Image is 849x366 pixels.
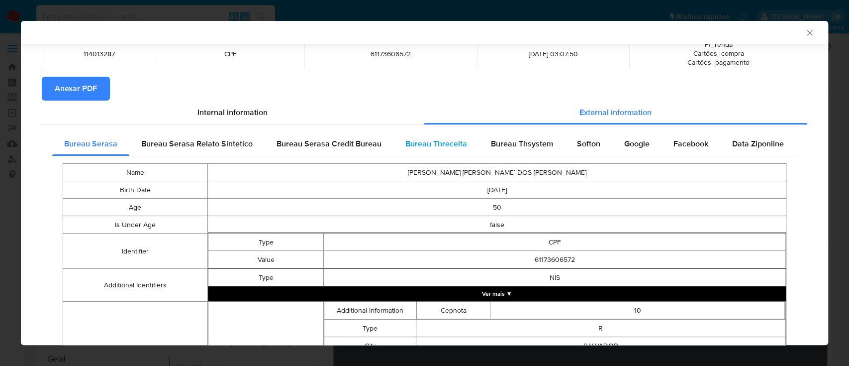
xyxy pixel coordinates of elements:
[490,302,785,319] td: 10
[197,107,268,118] span: Internal information
[21,21,828,345] div: closure-recommendation-modal
[324,302,416,320] td: Additional Information
[324,234,786,251] td: CPF
[63,181,208,199] td: Birth Date
[316,49,465,58] span: 61173606572
[207,199,786,216] td: 50
[324,337,416,355] td: City
[324,320,416,337] td: Type
[208,269,323,286] td: Type
[805,28,814,37] button: Fechar a janela
[491,138,553,149] span: Bureau Thsystem
[55,78,97,100] span: Anexar PDF
[42,77,110,101] button: Anexar PDF
[63,216,208,234] td: Is Under Age
[405,138,467,149] span: Bureau Threceita
[63,234,208,269] td: Identifier
[277,138,381,149] span: Bureau Serasa Credit Bureau
[207,181,786,199] td: [DATE]
[324,251,786,268] td: 61173606572
[208,286,786,301] button: Expand array
[693,48,744,58] span: Cartões_compra
[577,138,600,149] span: Softon
[416,320,785,337] td: R
[207,216,786,234] td: false
[489,49,617,58] span: [DATE] 03:07:50
[208,234,323,251] td: Type
[324,269,786,286] td: NIS
[63,164,208,181] td: Name
[208,251,323,268] td: Value
[705,39,733,49] span: Pf_renda
[141,138,253,149] span: Bureau Serasa Relato Sintetico
[579,107,652,118] span: External information
[42,101,807,124] div: Detailed info
[63,269,208,302] td: Additional Identifiers
[687,57,750,67] span: Cartões_pagamento
[63,199,208,216] td: Age
[64,138,117,149] span: Bureau Serasa
[52,132,797,156] div: Detailed external info
[207,164,786,181] td: [PERSON_NAME] [PERSON_NAME] DOS [PERSON_NAME]
[417,302,490,319] td: Cepnota
[732,138,784,149] span: Data Ziponline
[416,337,785,355] td: SALVADOR
[169,49,292,58] span: CPF
[54,49,145,58] span: 114013287
[624,138,650,149] span: Google
[673,138,708,149] span: Facebook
